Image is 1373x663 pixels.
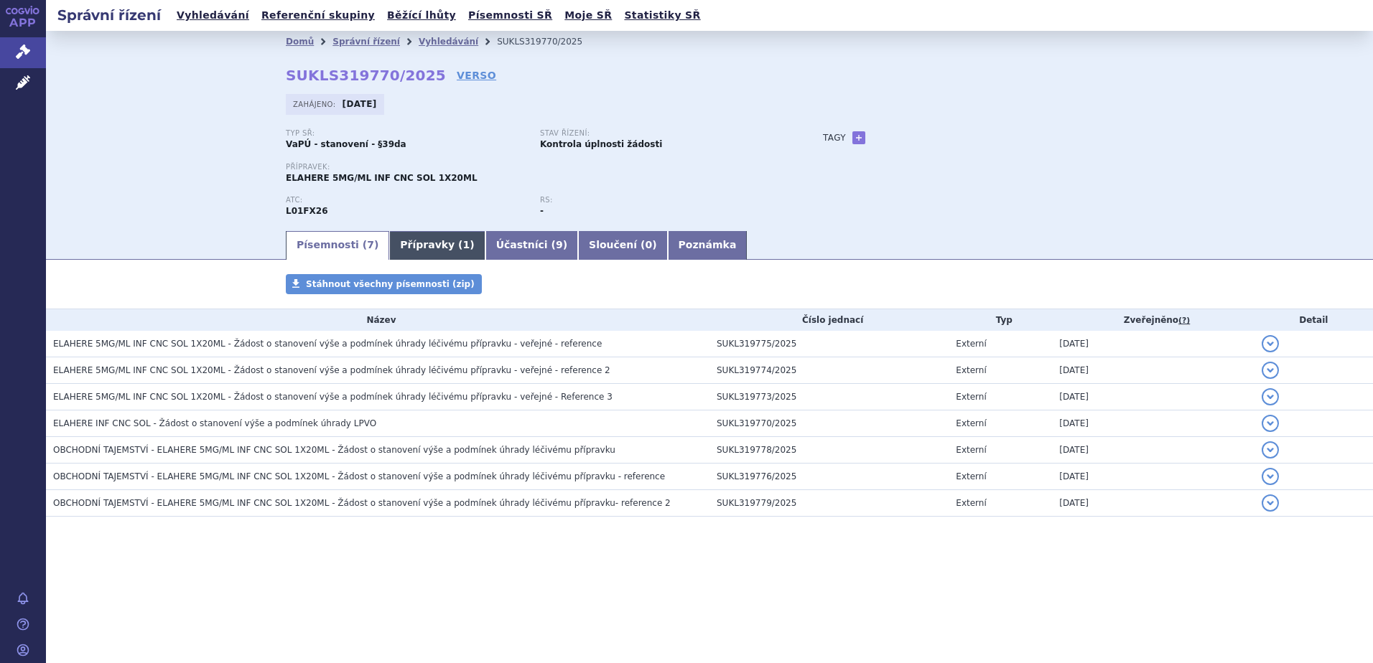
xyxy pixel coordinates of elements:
[286,139,406,149] strong: VaPÚ - stanovení - §39da
[1052,464,1254,490] td: [DATE]
[457,68,496,83] a: VERSO
[286,67,446,84] strong: SUKLS319770/2025
[1178,316,1190,326] abbr: (?)
[257,6,379,25] a: Referenční skupiny
[540,196,780,204] p: RS:
[956,365,986,375] span: Externí
[1052,437,1254,464] td: [DATE]
[560,6,616,25] a: Moje SŘ
[1052,309,1254,331] th: Zveřejněno
[1052,357,1254,384] td: [DATE]
[286,206,328,216] strong: MIRVETUXIMAB SORAVTANSIN
[53,471,665,481] span: OBCHODNÍ TAJEMSTVÍ - ELAHERE 5MG/ML INF CNC SOL 1X20ML - Žádost o stanovení výše a podmínek úhrad...
[286,231,389,260] a: Písemnosti (7)
[464,6,557,25] a: Písemnosti SŘ
[293,98,338,110] span: Zahájeno:
[1262,468,1279,485] button: detail
[956,498,986,508] span: Externí
[53,418,376,428] span: ELAHERE INF CNC SOL - Žádost o stanovení výše a podmínek úhrady LPVO
[497,31,601,52] li: SUKLS319770/2025
[956,471,986,481] span: Externí
[1262,388,1279,405] button: detail
[286,37,314,47] a: Domů
[53,339,602,349] span: ELAHERE 5MG/ML INF CNC SOL 1X20ML - Žádost o stanovení výše a podmínek úhrady léčivému přípravku ...
[343,99,377,109] strong: [DATE]
[53,365,610,375] span: ELAHERE 5MG/ML INF CNC SOL 1X20ML - Žádost o stanovení výše a podmínek úhrady léčivému přípravku ...
[1052,384,1254,410] td: [DATE]
[578,231,667,260] a: Sloučení (0)
[645,239,652,250] span: 0
[540,139,662,149] strong: Kontrola úplnosti žádosti
[53,498,671,508] span: OBCHODNÍ TAJEMSTVÍ - ELAHERE 5MG/ML INF CNC SOL 1X20ML - Žádost o stanovení výše a podmínek úhrad...
[1052,410,1254,437] td: [DATE]
[956,339,986,349] span: Externí
[53,392,613,402] span: ELAHERE 5MG/ML INF CNC SOL 1X20ML - Žádost o stanovení výše a podmínek úhrady léčivému přípravku ...
[956,445,986,455] span: Externí
[956,392,986,402] span: Externí
[286,173,478,183] span: ELAHERE 5MG/ML INF CNC SOL 1X20ML
[709,410,949,437] td: SUKL319770/2025
[556,239,563,250] span: 9
[949,309,1052,331] th: Typ
[1052,331,1254,357] td: [DATE]
[306,279,475,289] span: Stáhnout všechny písemnosti (zip)
[540,206,544,216] strong: -
[485,231,578,260] a: Účastníci (9)
[286,196,526,204] p: ATC:
[1052,490,1254,517] td: [DATE]
[668,231,748,260] a: Poznámka
[419,37,478,47] a: Vyhledávání
[463,239,470,250] span: 1
[956,418,986,428] span: Externí
[540,129,780,138] p: Stav řízení:
[53,445,615,455] span: OBCHODNÍ TAJEMSTVÍ - ELAHERE 5MG/ML INF CNC SOL 1X20ML - Žádost o stanovení výše a podmínek úhrad...
[709,331,949,357] td: SUKL319775/2025
[1262,441,1279,459] button: detail
[1262,335,1279,352] button: detail
[332,37,400,47] a: Správní řízení
[1262,494,1279,512] button: detail
[367,239,374,250] span: 7
[383,6,460,25] a: Běžící lhůty
[620,6,704,25] a: Statistiky SŘ
[46,5,172,25] h2: Správní řízení
[709,357,949,384] td: SUKL319774/2025
[286,163,794,171] p: Přípravek:
[172,6,253,25] a: Vyhledávání
[709,384,949,410] td: SUKL319773/2025
[1255,309,1373,331] th: Detail
[1262,362,1279,379] button: detail
[709,437,949,464] td: SUKL319778/2025
[709,464,949,490] td: SUKL319776/2025
[709,490,949,517] td: SUKL319779/2025
[1262,415,1279,432] button: detail
[46,309,709,331] th: Název
[852,131,865,144] a: +
[709,309,949,331] th: Číslo jednací
[823,129,846,146] h3: Tagy
[389,231,485,260] a: Přípravky (1)
[286,129,526,138] p: Typ SŘ:
[286,274,482,294] a: Stáhnout všechny písemnosti (zip)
